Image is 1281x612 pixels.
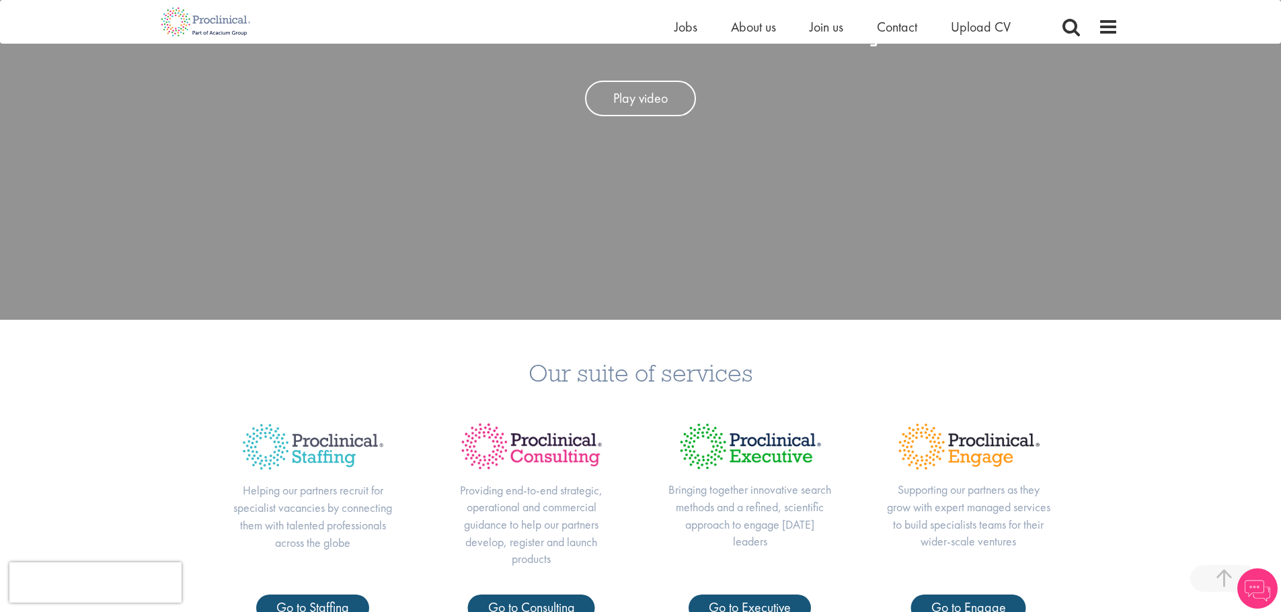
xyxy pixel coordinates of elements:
a: Jobs [674,18,697,36]
img: Proclinical Title [449,412,614,481]
a: Play video [585,81,696,116]
p: Bringing together innovative search methods and a refined, scientific approach to engage [DATE] l... [668,481,832,550]
h3: Our suite of services [10,360,1271,385]
img: Proclinical Title [668,412,832,481]
img: Proclinical Title [886,412,1051,481]
img: Proclinical Title [231,412,395,482]
img: Chatbot [1237,568,1278,609]
iframe: reCAPTCHA [9,562,182,603]
a: Upload CV [951,18,1011,36]
p: Helping our partners recruit for specialist vacancies by connecting them with talented profession... [231,482,395,551]
p: Supporting our partners as they grow with expert managed services to build specialists teams for ... [886,481,1051,550]
a: About us [731,18,776,36]
a: Contact [877,18,917,36]
p: Providing end-to-end strategic, operational and commercial guidance to help our partners develop,... [449,482,614,568]
a: Join us [810,18,843,36]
